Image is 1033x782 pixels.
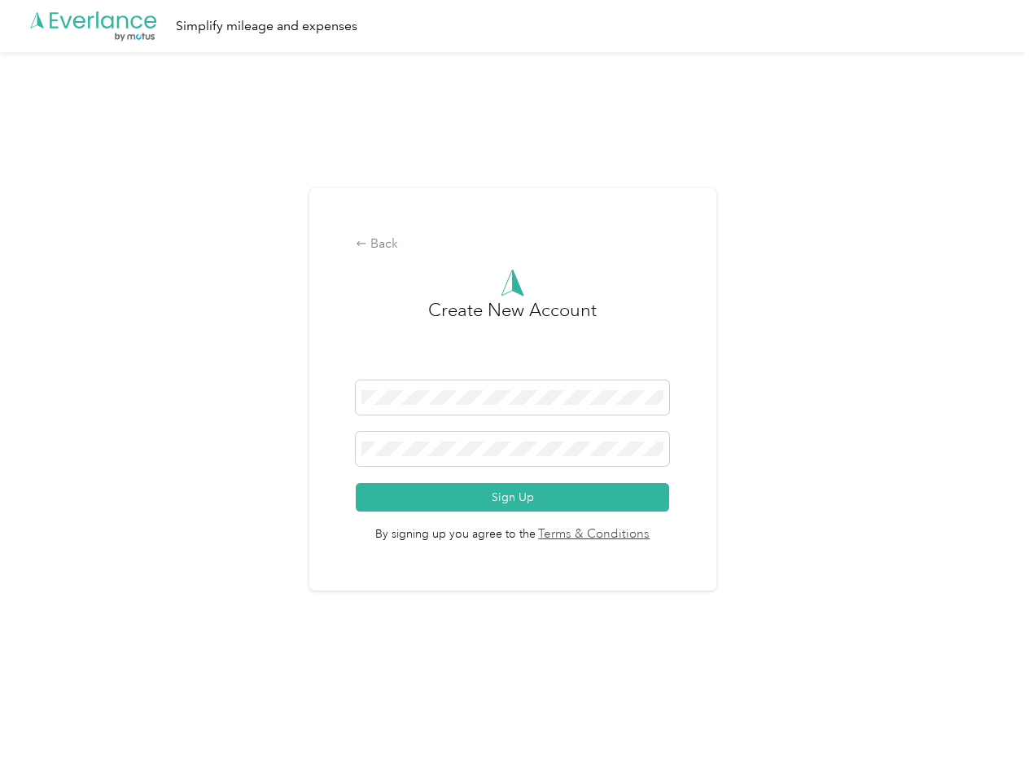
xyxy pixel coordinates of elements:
[356,512,669,544] span: By signing up you agree to the
[176,16,357,37] div: Simplify mileage and expenses
[428,297,597,380] h3: Create New Account
[356,483,669,512] button: Sign Up
[356,235,669,254] div: Back
[536,525,650,544] a: Terms & Conditions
